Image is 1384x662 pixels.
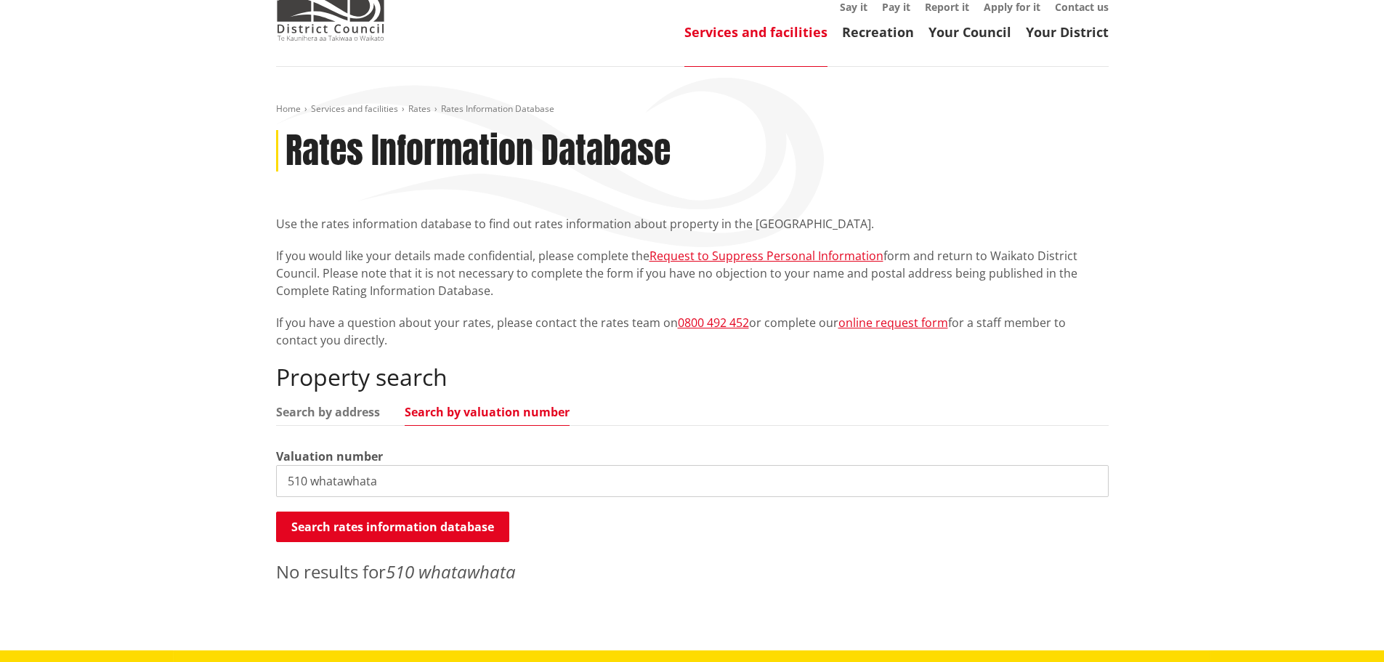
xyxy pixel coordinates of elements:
span: Rates Information Database [441,102,554,115]
p: If you have a question about your rates, please contact the rates team on or complete our for a s... [276,314,1109,349]
label: Valuation number [276,448,383,465]
a: 0800 492 452 [678,315,749,331]
a: Rates [408,102,431,115]
em: 510 whatawhata [386,560,516,584]
button: Search rates information database [276,512,509,542]
h2: Property search [276,363,1109,391]
h1: Rates Information Database [286,130,671,172]
a: Your District [1026,23,1109,41]
nav: breadcrumb [276,103,1109,116]
input: e.g. 03920/020.01A [276,465,1109,497]
a: Search by address [276,406,380,418]
p: No results for [276,559,1109,585]
a: Your Council [928,23,1011,41]
a: online request form [838,315,948,331]
a: Services and facilities [311,102,398,115]
a: Services and facilities [684,23,827,41]
iframe: Messenger Launcher [1317,601,1369,653]
p: If you would like your details made confidential, please complete the form and return to Waikato ... [276,247,1109,299]
a: Search by valuation number [405,406,570,418]
a: Request to Suppress Personal Information [649,248,883,264]
p: Use the rates information database to find out rates information about property in the [GEOGRAPHI... [276,215,1109,233]
a: Recreation [842,23,914,41]
a: Home [276,102,301,115]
